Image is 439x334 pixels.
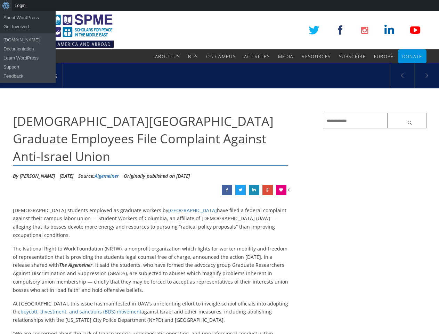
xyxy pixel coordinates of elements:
[124,171,190,181] li: Originally published on [DATE]
[155,49,180,63] a: About Us
[13,206,288,239] p: [DEMOGRAPHIC_DATA] students employed as graduate workers by have filed a federal complaint agains...
[278,53,294,59] span: Media
[402,53,422,59] span: Donate
[206,53,236,59] span: On Campus
[302,53,331,59] span: Resources
[188,49,198,63] a: BDS
[262,185,273,195] a: Jewish Columbia University Graduate Employees File Complaint Against Anti-Israel Union
[13,245,288,294] p: The National Right to Work Foundation (NRTW), a nonprofit organization which fights for worker mo...
[249,185,259,195] a: Jewish Columbia University Graduate Employees File Complaint Against Anti-Israel Union
[78,171,119,181] div: Source:
[13,171,55,181] li: By [PERSON_NAME]
[402,49,422,63] a: Donate
[206,49,236,63] a: On Campus
[244,53,270,59] span: Activities
[60,171,73,181] li: [DATE]
[244,49,270,63] a: Activities
[21,308,141,315] a: boycott, divestment, and sanctions (BDS) movement
[235,185,246,195] a: Jewish Columbia University Graduate Employees File Complaint Against Anti-Israel Union
[168,207,217,214] a: [GEOGRAPHIC_DATA]
[339,49,366,63] a: Subscribe
[59,262,92,268] em: The Algemeiner
[374,53,394,59] span: Europe
[374,49,394,63] a: Europe
[13,113,274,165] span: [DEMOGRAPHIC_DATA][GEOGRAPHIC_DATA] Graduate Employees File Complaint Against Anti-Israel Union
[188,53,198,59] span: BDS
[222,185,232,195] a: Jewish Columbia University Graduate Employees File Complaint Against Anti-Israel Union
[13,11,114,49] img: SPME
[155,53,180,59] span: About Us
[302,49,331,63] a: Resources
[288,185,290,195] span: 0
[339,53,366,59] span: Subscribe
[278,49,294,63] a: Media
[13,300,288,324] p: At [GEOGRAPHIC_DATA], this issue has manifested in UAW’s unrelenting effort to inveigle school of...
[95,173,119,179] a: Algemeiner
